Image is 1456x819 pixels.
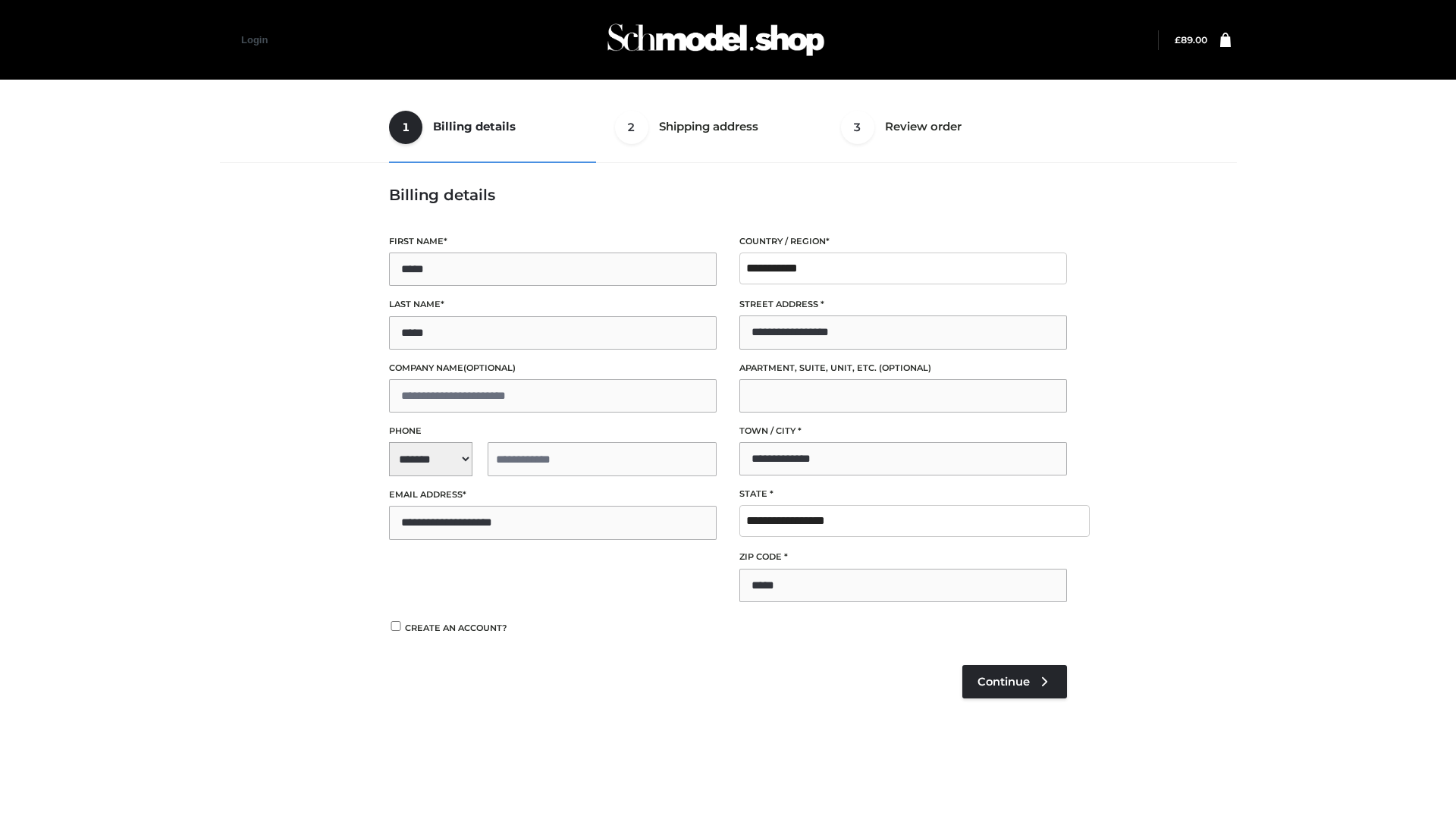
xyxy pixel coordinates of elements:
span: (optional) [463,362,516,373]
img: Schmodel Admin 964 [602,10,830,70]
label: Company name [389,361,717,375]
span: Create an account? [405,623,507,633]
label: First name [389,234,717,249]
label: Phone [389,424,717,438]
span: Continue [977,675,1030,689]
label: ZIP Code [739,550,1067,564]
a: Continue [962,665,1067,698]
label: Apartment, suite, unit, etc. [739,361,1067,375]
a: £89.00 [1175,34,1207,45]
label: Town / City [739,424,1067,438]
label: State [739,487,1067,501]
span: £ [1175,34,1181,45]
span: (optional) [879,362,931,373]
h3: Billing details [389,186,1067,204]
label: Street address [739,297,1067,312]
label: Email address [389,488,717,502]
label: Last name [389,297,717,312]
input: Create an account? [389,621,403,631]
bdi: 89.00 [1175,34,1207,45]
label: Country / Region [739,234,1067,249]
a: Login [241,34,268,45]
